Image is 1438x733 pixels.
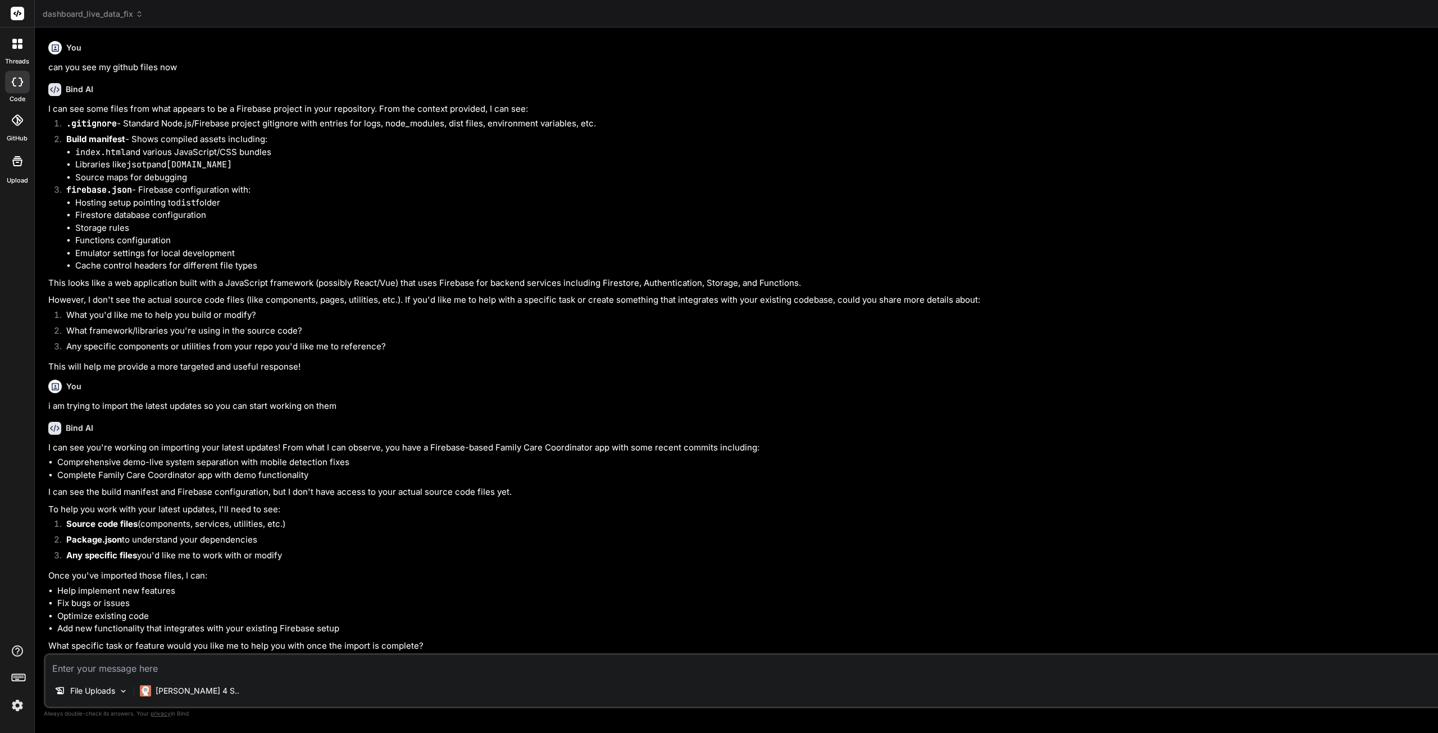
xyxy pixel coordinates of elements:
[151,710,171,717] span: privacy
[156,685,239,696] p: [PERSON_NAME] 4 S..
[43,8,143,20] span: dashboard_live_data_fix
[66,84,93,95] h6: Bind AI
[140,685,151,696] img: Claude 4 Sonnet
[166,159,232,170] code: [DOMAIN_NAME]
[126,159,152,170] code: jsotp
[66,118,117,129] code: .gitignore
[7,134,28,143] label: GitHub
[66,381,81,392] h6: You
[66,42,81,53] h6: You
[5,57,29,66] label: threads
[8,696,27,715] img: settings
[66,518,138,529] strong: Source code files
[119,686,128,696] img: Pick Models
[66,134,125,144] strong: Build manifest
[7,176,28,185] label: Upload
[66,422,93,434] h6: Bind AI
[66,534,122,545] strong: Package.json
[75,147,126,158] code: index.html
[70,685,115,696] p: File Uploads
[66,550,137,561] strong: Any specific files
[10,94,25,104] label: code
[176,197,196,208] code: dist
[66,184,132,195] code: firebase.json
